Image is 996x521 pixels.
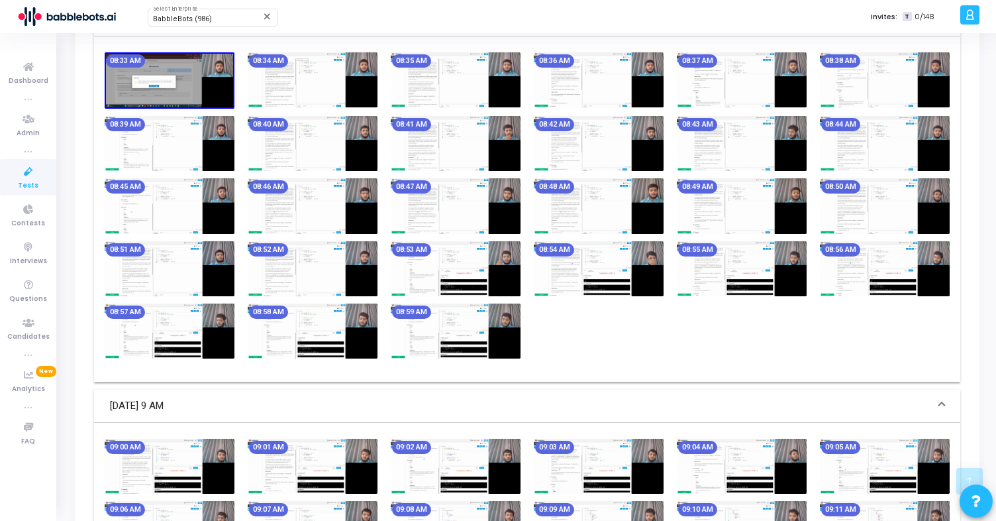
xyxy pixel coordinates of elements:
[248,178,377,233] img: screenshot-1754363809663.jpeg
[392,503,431,516] mat-chip: 09:08 AM
[678,503,717,516] mat-chip: 09:10 AM
[10,256,47,267] span: Interviews
[821,118,860,131] mat-chip: 08:44 AM
[677,116,807,171] img: screenshot-1754363629189.jpeg
[392,243,431,257] mat-chip: 08:53 AM
[678,243,717,257] mat-chip: 08:55 AM
[535,243,574,257] mat-chip: 08:54 AM
[391,439,521,494] img: screenshot-1754364769665.jpeg
[915,11,934,23] span: 0/148
[821,441,860,454] mat-chip: 09:05 AM
[535,54,574,68] mat-chip: 08:36 AM
[820,116,950,171] img: screenshot-1754363689661.jpeg
[248,52,377,107] img: screenshot-1754363089676.jpeg
[249,503,288,516] mat-chip: 09:07 AM
[534,52,664,107] img: screenshot-1754363209586.jpeg
[7,331,50,343] span: Candidates
[678,54,717,68] mat-chip: 08:37 AM
[678,118,717,131] mat-chip: 08:43 AM
[248,116,377,171] img: screenshot-1754363449668.jpeg
[391,178,521,233] img: screenshot-1754363869662.jpeg
[21,436,35,447] span: FAQ
[153,15,212,23] span: BabbleBots (986)
[17,128,40,139] span: Admin
[36,366,56,377] span: New
[106,180,145,194] mat-chip: 08:45 AM
[535,180,574,194] mat-chip: 08:48 AM
[105,304,234,359] img: screenshot-1754364469661.jpeg
[105,116,234,171] img: screenshot-1754363389662.jpeg
[106,306,145,319] mat-chip: 08:57 AM
[677,52,807,107] img: screenshot-1754363269666.jpeg
[535,503,574,516] mat-chip: 09:09 AM
[534,178,664,233] img: screenshot-1754363929659.jpeg
[678,441,717,454] mat-chip: 09:04 AM
[678,180,717,194] mat-chip: 08:49 AM
[9,76,48,87] span: Dashboard
[17,3,116,30] img: logo
[106,118,145,131] mat-chip: 08:39 AM
[105,178,234,233] img: screenshot-1754363749654.jpeg
[94,36,960,382] div: [DATE] 8 AM
[249,306,288,319] mat-chip: 08:58 AM
[106,503,145,516] mat-chip: 09:06 AM
[106,441,145,454] mat-chip: 09:00 AM
[391,241,521,296] img: screenshot-1754364229668.jpeg
[820,52,950,107] img: screenshot-1754363329659.jpeg
[821,180,860,194] mat-chip: 08:50 AM
[249,54,288,68] mat-chip: 08:34 AM
[392,306,431,319] mat-chip: 08:59 AM
[820,439,950,494] img: screenshot-1754364949661.jpeg
[677,241,807,296] img: screenshot-1754364349662.jpeg
[12,384,45,395] span: Analytics
[392,441,431,454] mat-chip: 09:02 AM
[94,390,960,423] mat-expansion-panel-header: [DATE] 9 AM
[106,54,145,68] mat-chip: 08:33 AM
[535,441,574,454] mat-chip: 09:03 AM
[249,180,288,194] mat-chip: 08:46 AM
[248,304,377,359] img: screenshot-1754364529668.jpeg
[110,398,928,414] mat-panel-title: [DATE] 9 AM
[9,294,47,305] span: Questions
[392,180,431,194] mat-chip: 08:47 AM
[249,118,288,131] mat-chip: 08:40 AM
[820,241,950,296] img: screenshot-1754364409661.jpeg
[534,116,664,171] img: screenshot-1754363569556.jpeg
[249,243,288,257] mat-chip: 08:52 AM
[821,54,860,68] mat-chip: 08:38 AM
[105,52,234,109] img: screenshot-1754363029650.jpeg
[392,54,431,68] mat-chip: 08:35 AM
[534,439,664,494] img: screenshot-1754364829661.jpeg
[821,503,860,516] mat-chip: 09:11 AM
[262,11,273,22] mat-icon: Clear
[677,439,807,494] img: screenshot-1754364889652.jpeg
[821,243,860,257] mat-chip: 08:56 AM
[391,304,521,359] img: screenshot-1754364589664.jpeg
[249,441,288,454] mat-chip: 09:01 AM
[11,218,45,229] span: Contests
[392,118,431,131] mat-chip: 08:41 AM
[248,439,377,494] img: screenshot-1754364709660.jpeg
[903,12,911,22] span: T
[871,11,897,23] label: Invites:
[105,241,234,296] img: screenshot-1754364109656.jpeg
[534,241,664,296] img: screenshot-1754364289643.jpeg
[18,180,38,192] span: Tests
[391,116,521,171] img: screenshot-1754363509663.jpeg
[391,52,521,107] img: screenshot-1754363149661.jpeg
[105,439,234,494] img: screenshot-1754364649649.jpeg
[248,241,377,296] img: screenshot-1754364169664.jpeg
[106,243,145,257] mat-chip: 08:51 AM
[677,178,807,233] img: screenshot-1754363989656.jpeg
[535,118,574,131] mat-chip: 08:42 AM
[820,178,950,233] img: screenshot-1754364049660.jpeg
